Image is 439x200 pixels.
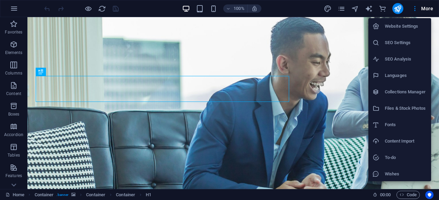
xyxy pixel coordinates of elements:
[385,104,427,112] h6: Files & Stock Photos
[385,88,427,96] h6: Collections Manager
[385,39,427,47] h6: SEO Settings
[385,71,427,80] h6: Languages
[385,121,427,129] h6: Fonts
[385,137,427,145] h6: Content Import
[385,170,427,178] h6: Wishes
[385,154,427,162] h6: To-do
[385,22,427,30] h6: Website Settings
[385,55,427,63] h6: SEO Analysis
